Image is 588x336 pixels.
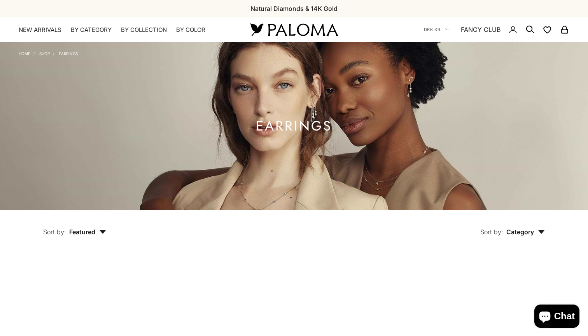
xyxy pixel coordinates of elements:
[19,50,78,56] nav: Breadcrumb
[506,228,545,236] span: Category
[256,121,332,131] h1: Earrings
[25,210,124,243] button: Sort by: Featured
[424,26,449,33] button: DKK kr.
[43,228,66,236] span: Sort by:
[532,305,582,330] inbox-online-store-chat: Shopify online store chat
[19,51,30,56] a: Home
[69,228,106,236] span: Featured
[59,51,78,56] a: Earrings
[480,228,503,236] span: Sort by:
[461,24,500,35] a: FANCY CLUB
[19,26,61,34] a: NEW ARRIVALS
[121,26,167,34] summary: By Collection
[250,3,338,14] p: Natural Diamonds & 14K Gold
[424,26,441,33] span: DKK kr.
[176,26,205,34] summary: By Color
[71,26,112,34] summary: By Category
[39,51,50,56] a: Shop
[424,17,569,42] nav: Secondary navigation
[462,210,563,243] button: Sort by: Category
[19,26,232,34] nav: Primary navigation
